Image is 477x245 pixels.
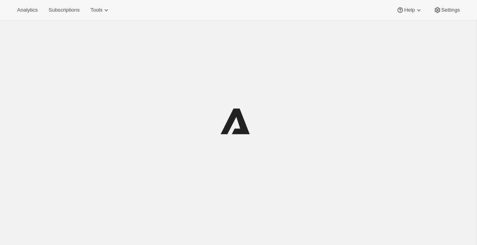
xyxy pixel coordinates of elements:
button: Settings [429,5,465,15]
span: Settings [441,7,460,13]
span: Help [404,7,415,13]
span: Tools [90,7,102,13]
button: Subscriptions [44,5,84,15]
span: Subscriptions [48,7,79,13]
button: Help [392,5,427,15]
button: Analytics [12,5,42,15]
span: Analytics [17,7,38,13]
button: Tools [86,5,115,15]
